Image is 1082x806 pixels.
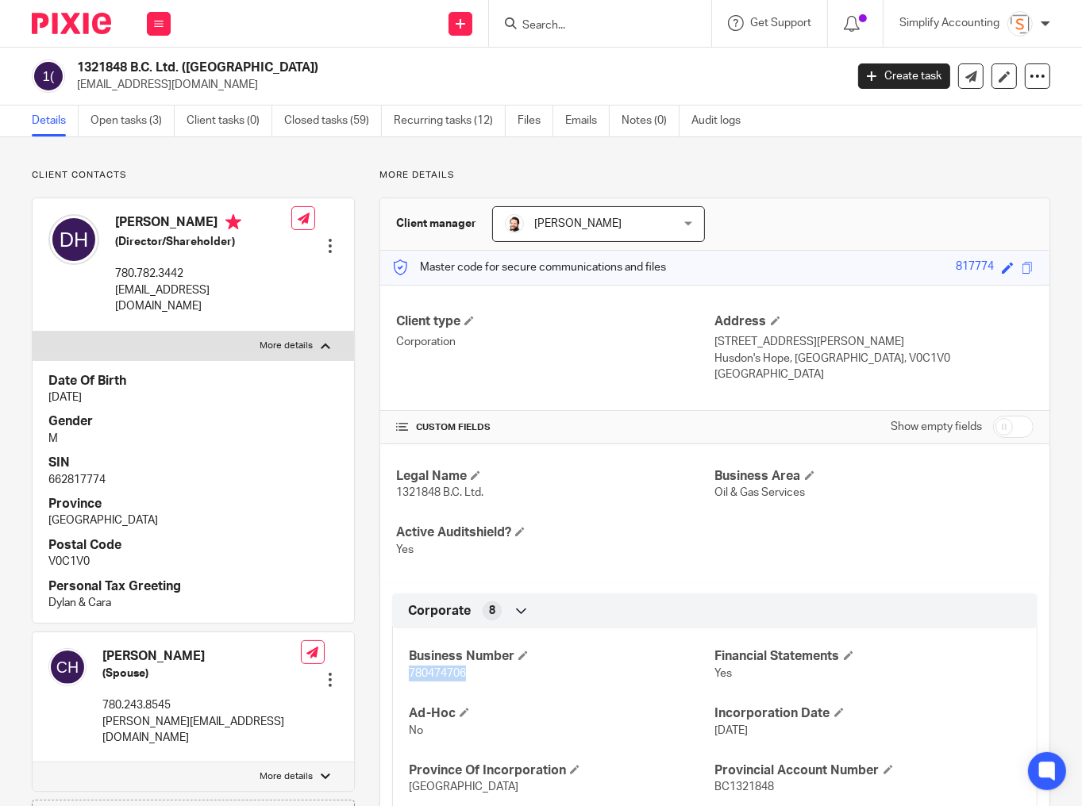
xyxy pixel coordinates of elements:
h5: (Director/Shareholder) [115,234,291,250]
span: [PERSON_NAME] [534,218,622,229]
h3: Client manager [396,216,476,232]
a: Recurring tasks (12) [394,106,506,136]
img: svg%3E [48,214,99,265]
span: Oil & Gas Services [715,487,806,498]
span: [DATE] [715,725,749,736]
h4: Legal Name [396,468,714,485]
p: More details [260,770,313,783]
span: BC1321848 [715,781,775,793]
span: Yes [715,668,733,679]
p: 780.782.3442 [115,266,291,282]
img: Jayde%20Headshot.jpg [505,214,524,233]
h4: Financial Statements [715,648,1021,665]
p: [DATE] [48,390,338,405]
span: Corporate [408,603,471,620]
h4: Client type [396,313,714,330]
p: Client contacts [32,169,355,182]
h4: Gender [48,413,338,430]
a: Client tasks (0) [187,106,272,136]
img: svg%3E [32,59,65,93]
span: Get Support [750,17,811,29]
a: Files [518,106,553,136]
h4: CUSTOM FIELDS [396,421,714,434]
p: Simplify Accounting [899,15,999,31]
p: Corporation [396,334,714,350]
a: Details [32,106,79,136]
img: Pixie [32,13,111,34]
a: Emails [565,106,610,136]
a: Open tasks (3) [90,106,175,136]
h2: 1321848 B.C. Ltd. ([GEOGRAPHIC_DATA]) [77,59,683,76]
h4: [PERSON_NAME] [102,648,301,665]
h4: Provincial Account Number [715,762,1021,779]
h4: Ad-Hoc [409,705,714,722]
p: V0C1V0 [48,554,338,570]
span: 780474706 [409,668,466,679]
h4: Business Number [409,648,714,665]
h4: Business Area [715,468,1034,485]
h4: Date Of Birth [48,373,338,390]
p: More details [379,169,1050,182]
span: Yes [396,544,414,555]
span: [GEOGRAPHIC_DATA] [409,781,518,793]
p: [PERSON_NAME][EMAIL_ADDRESS][DOMAIN_NAME] [102,714,301,747]
p: [GEOGRAPHIC_DATA] [48,512,338,528]
span: 1321848 B.C. Ltd. [396,487,483,498]
h4: SIN [48,455,338,471]
h4: Province Of Incorporation [409,762,714,779]
h5: (Spouse) [102,666,301,681]
a: Create task [858,63,950,89]
span: No [409,725,423,736]
p: M [48,431,338,447]
p: [STREET_ADDRESS][PERSON_NAME] [715,334,1034,350]
p: Dylan & Cara [48,595,338,611]
input: Search [521,19,664,33]
h4: Postal Code [48,537,338,554]
p: 662817774 [48,472,338,488]
p: More details [260,340,313,352]
h4: [PERSON_NAME] [115,214,291,234]
p: Master code for secure communications and files [392,259,666,275]
p: 780.243.8545 [102,697,301,713]
h4: Province [48,496,338,512]
h4: Address [715,313,1034,330]
p: [EMAIL_ADDRESS][DOMAIN_NAME] [115,282,291,315]
h4: Active Auditshield? [396,524,714,541]
p: [GEOGRAPHIC_DATA] [715,367,1034,382]
label: Show empty fields [891,419,982,435]
a: Audit logs [691,106,753,136]
div: 817774 [956,259,994,277]
a: Closed tasks (59) [284,106,382,136]
a: Notes (0) [622,106,680,136]
img: Screenshot%202023-11-29%20141159.png [1007,11,1033,36]
img: svg%3E [48,648,87,686]
p: [EMAIL_ADDRESS][DOMAIN_NAME] [77,77,834,93]
h4: Incorporation Date [715,705,1021,722]
p: Husdon's Hope, [GEOGRAPHIC_DATA], V0C1V0 [715,351,1034,367]
span: 8 [489,603,495,619]
i: Primary [225,214,241,230]
h4: Personal Tax Greeting [48,578,338,595]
